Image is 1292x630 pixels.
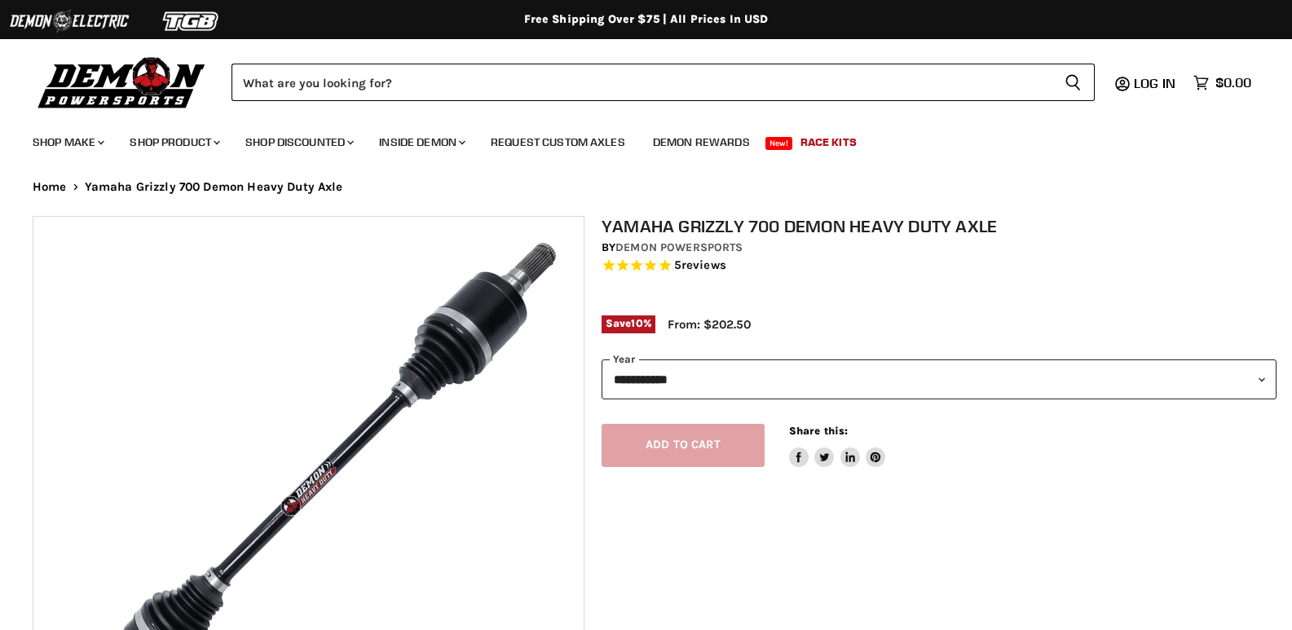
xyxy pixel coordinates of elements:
[1215,75,1251,90] span: $0.00
[130,6,253,37] img: TGB Logo 2
[765,137,793,150] span: New!
[1134,75,1175,91] span: Log in
[1052,64,1095,101] button: Search
[602,216,1277,236] h1: Yamaha Grizzly 700 Demon Heavy Duty Axle
[602,359,1277,399] select: year
[602,315,655,333] span: Save %
[602,239,1277,257] div: by
[33,180,67,194] a: Home
[8,6,130,37] img: Demon Electric Logo 2
[789,424,886,467] aside: Share this:
[789,425,848,437] span: Share this:
[641,126,762,159] a: Demon Rewards
[668,317,751,332] span: From: $202.50
[631,317,642,329] span: 10
[1185,71,1259,95] a: $0.00
[117,126,230,159] a: Shop Product
[33,53,211,111] img: Demon Powersports
[602,258,1277,275] span: Rated 4.6 out of 5 stars 5 reviews
[232,64,1052,101] input: Search
[85,180,343,194] span: Yamaha Grizzly 700 Demon Heavy Duty Axle
[232,64,1095,101] form: Product
[1127,76,1185,90] a: Log in
[20,126,114,159] a: Shop Make
[615,240,743,254] a: Demon Powersports
[233,126,364,159] a: Shop Discounted
[478,126,637,159] a: Request Custom Axles
[788,126,869,159] a: Race Kits
[367,126,475,159] a: Inside Demon
[20,119,1247,159] ul: Main menu
[681,258,726,272] span: reviews
[674,258,726,272] span: 5 reviews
